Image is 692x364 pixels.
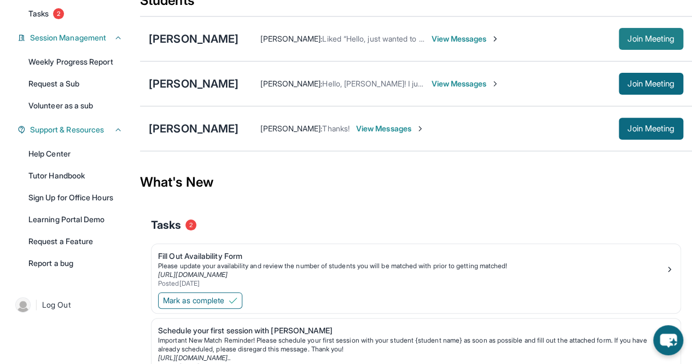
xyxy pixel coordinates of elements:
span: [PERSON_NAME] : [260,124,322,133]
a: [URL][DOMAIN_NAME] [158,270,228,279]
span: Join Meeting [627,36,674,42]
span: Support & Resources [30,124,104,135]
span: 2 [53,8,64,19]
span: | [35,298,38,311]
div: Posted [DATE] [158,279,665,288]
a: Request a Feature [22,232,129,251]
span: View Messages [431,33,499,44]
div: Please update your availability and review the number of students you will be matched with prior ... [158,262,665,270]
a: Request a Sub [22,74,129,94]
img: Chevron-Right [491,79,499,88]
div: Important New Match Reminder! Please schedule your first session with your student {student name}... [158,336,665,354]
span: Session Management [30,32,106,43]
div: Schedule your first session with [PERSON_NAME] [158,325,665,336]
a: Tutor Handbook [22,166,129,186]
span: [PERSON_NAME] : [260,79,322,88]
img: user-img [15,297,31,313]
button: Join Meeting [619,118,683,140]
span: Join Meeting [627,125,674,132]
span: Mark as complete [163,295,224,306]
div: What's New [140,158,692,206]
span: Log Out [42,299,71,310]
button: Support & Resources [26,124,123,135]
span: View Messages [431,78,499,89]
span: Join Meeting [627,80,674,87]
a: Learning Portal Demo [22,210,129,229]
a: Sign Up for Office Hours [22,188,129,207]
span: Tasks [28,8,49,19]
div: Fill Out Availability Form [158,251,665,262]
span: 2 [185,219,196,230]
button: Join Meeting [619,73,683,95]
a: Fill Out Availability FormPlease update your availability and review the number of students you w... [152,244,681,290]
span: Thanks! [322,124,350,133]
a: [URL][DOMAIN_NAME].. [158,354,231,362]
a: Report a bug [22,253,129,273]
img: Mark as complete [229,296,237,305]
a: Volunteer as a sub [22,96,129,115]
div: [PERSON_NAME] [149,121,239,136]
span: View Messages [356,123,424,134]
button: Session Management [26,32,123,43]
span: Tasks [151,217,181,233]
span: [PERSON_NAME] : [260,34,322,43]
img: Chevron-Right [491,34,499,43]
a: Help Center [22,144,129,164]
a: |Log Out [11,293,129,317]
a: Weekly Progress Report [22,52,129,72]
button: chat-button [653,325,683,355]
div: [PERSON_NAME] [149,76,239,91]
img: Chevron-Right [416,124,424,133]
button: Mark as complete [158,292,242,309]
button: Join Meeting [619,28,683,50]
div: [PERSON_NAME] [149,31,239,47]
a: Tasks2 [22,4,129,24]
